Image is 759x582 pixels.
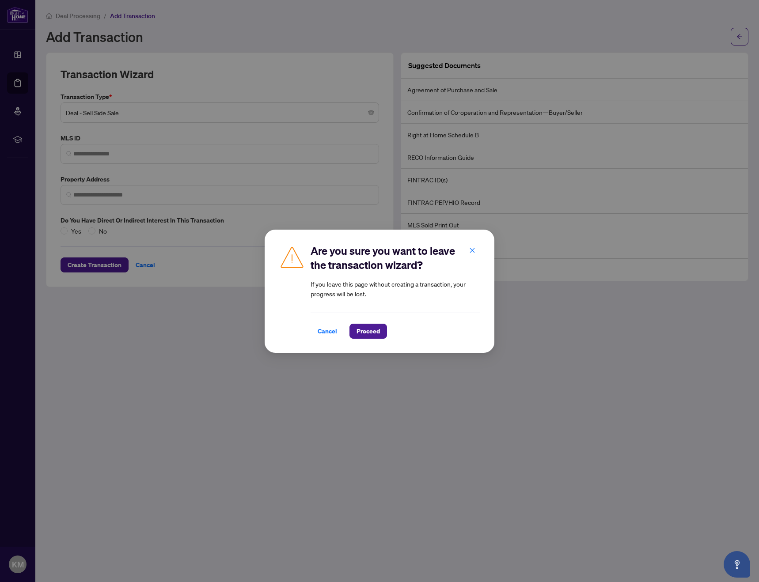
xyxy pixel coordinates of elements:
[469,247,475,253] span: close
[311,324,344,339] button: Cancel
[311,244,480,272] h2: Are you sure you want to leave the transaction wizard?
[724,551,750,578] button: Open asap
[349,324,387,339] button: Proceed
[357,324,380,338] span: Proceed
[318,324,337,338] span: Cancel
[311,279,480,299] article: If you leave this page without creating a transaction, your progress will be lost.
